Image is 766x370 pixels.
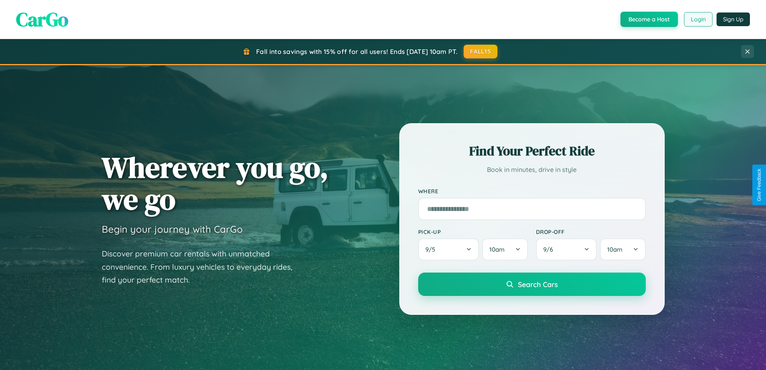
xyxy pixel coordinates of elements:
[600,238,645,260] button: 10am
[418,142,646,160] h2: Find Your Perfect Ride
[482,238,528,260] button: 10am
[717,12,750,26] button: Sign Up
[536,228,646,235] label: Drop-off
[536,238,597,260] button: 9/6
[418,238,479,260] button: 9/5
[620,12,678,27] button: Become a Host
[418,273,646,296] button: Search Cars
[418,228,528,235] label: Pick-up
[102,151,329,215] h1: Wherever you go, we go
[607,246,622,253] span: 10am
[489,246,505,253] span: 10am
[16,6,68,33] span: CarGo
[464,45,497,58] button: FALL15
[256,48,458,56] span: Fall into savings with 15% off for all users! Ends [DATE] 10am PT.
[418,164,646,176] p: Book in minutes, drive in style
[684,12,713,27] button: Login
[102,247,303,287] p: Discover premium car rentals with unmatched convenience. From luxury vehicles to everyday rides, ...
[518,280,558,289] span: Search Cars
[425,246,439,253] span: 9 / 5
[756,169,762,201] div: Give Feedback
[543,246,557,253] span: 9 / 6
[418,188,646,194] label: Where
[102,223,243,235] h3: Begin your journey with CarGo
